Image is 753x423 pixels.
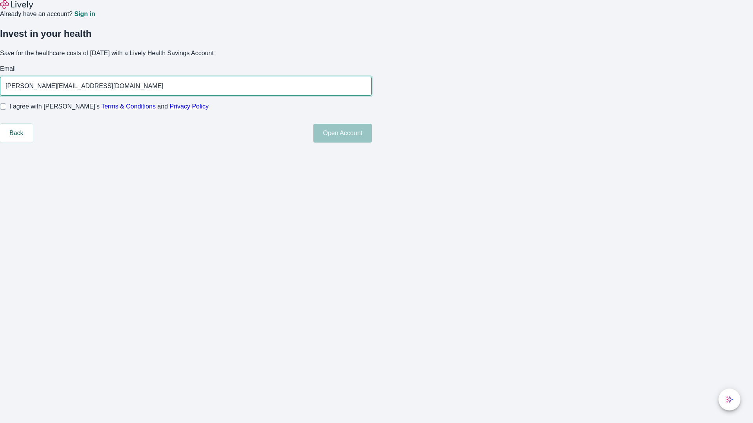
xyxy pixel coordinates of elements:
a: Terms & Conditions [101,103,156,110]
a: Sign in [74,11,95,17]
button: chat [718,389,740,410]
span: I agree with [PERSON_NAME]’s and [9,102,209,111]
svg: Lively AI Assistant [726,396,733,403]
a: Privacy Policy [170,103,209,110]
